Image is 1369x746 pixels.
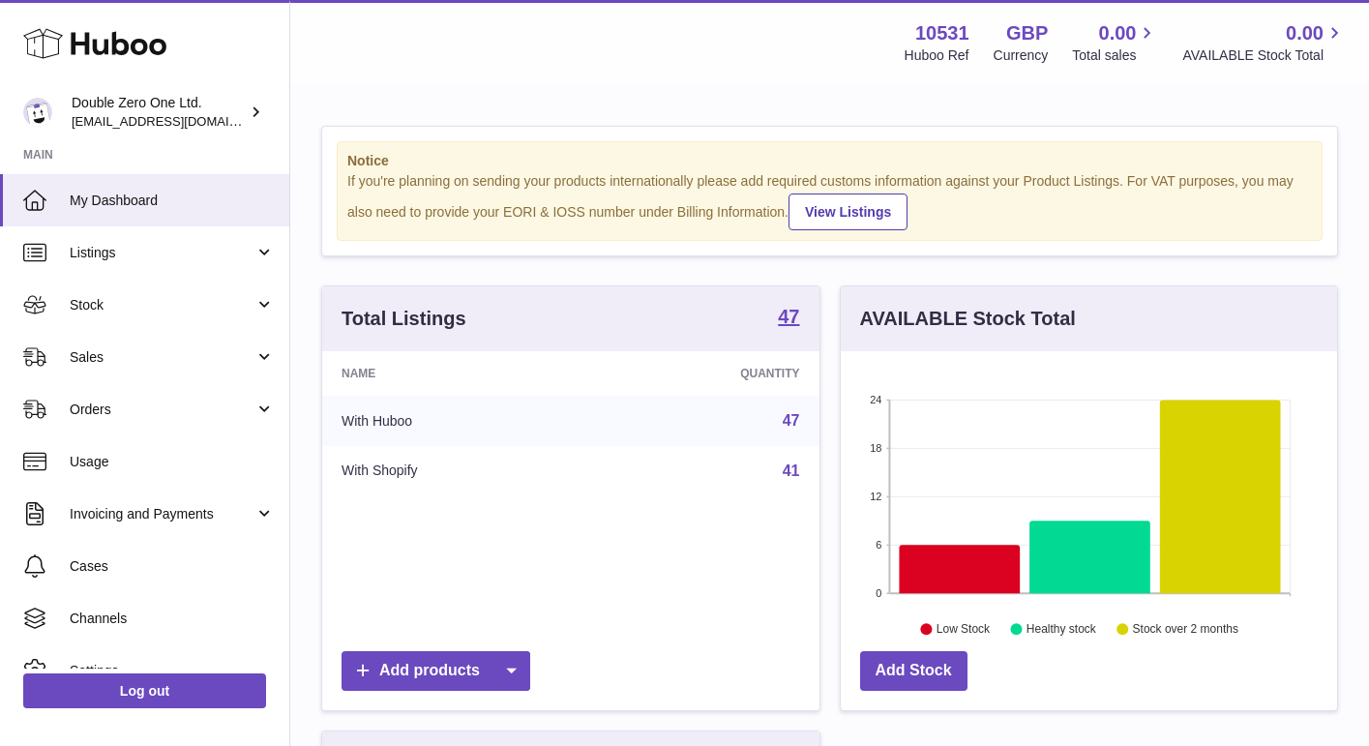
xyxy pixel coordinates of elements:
[1027,622,1097,636] text: Healthy stock
[1182,20,1346,65] a: 0.00 AVAILABLE Stock Total
[860,306,1076,332] h3: AVAILABLE Stock Total
[347,172,1312,230] div: If you're planning on sending your products internationally please add required customs informati...
[1006,20,1048,46] strong: GBP
[70,244,254,262] span: Listings
[1072,20,1158,65] a: 0.00 Total sales
[70,348,254,367] span: Sales
[789,194,908,230] a: View Listings
[1099,20,1137,46] span: 0.00
[70,401,254,419] span: Orders
[870,394,881,405] text: 24
[1286,20,1324,46] span: 0.00
[322,351,590,396] th: Name
[1132,622,1237,636] text: Stock over 2 months
[936,622,990,636] text: Low Stock
[876,539,881,551] text: 6
[1182,46,1346,65] span: AVAILABLE Stock Total
[783,412,800,429] a: 47
[347,152,1312,170] strong: Notice
[72,113,284,129] span: [EMAIL_ADDRESS][DOMAIN_NAME]
[590,351,819,396] th: Quantity
[70,557,275,576] span: Cases
[778,307,799,326] strong: 47
[322,396,590,446] td: With Huboo
[70,453,275,471] span: Usage
[876,587,881,599] text: 0
[322,446,590,496] td: With Shopify
[70,662,275,680] span: Settings
[778,307,799,330] a: 47
[70,192,275,210] span: My Dashboard
[1072,46,1158,65] span: Total sales
[70,610,275,628] span: Channels
[870,491,881,502] text: 12
[870,442,881,454] text: 18
[342,651,530,691] a: Add products
[994,46,1049,65] div: Currency
[70,296,254,314] span: Stock
[23,98,52,127] img: hello@001skincare.com
[860,651,967,691] a: Add Stock
[23,673,266,708] a: Log out
[915,20,969,46] strong: 10531
[72,94,246,131] div: Double Zero One Ltd.
[342,306,466,332] h3: Total Listings
[905,46,969,65] div: Huboo Ref
[783,463,800,479] a: 41
[70,505,254,523] span: Invoicing and Payments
